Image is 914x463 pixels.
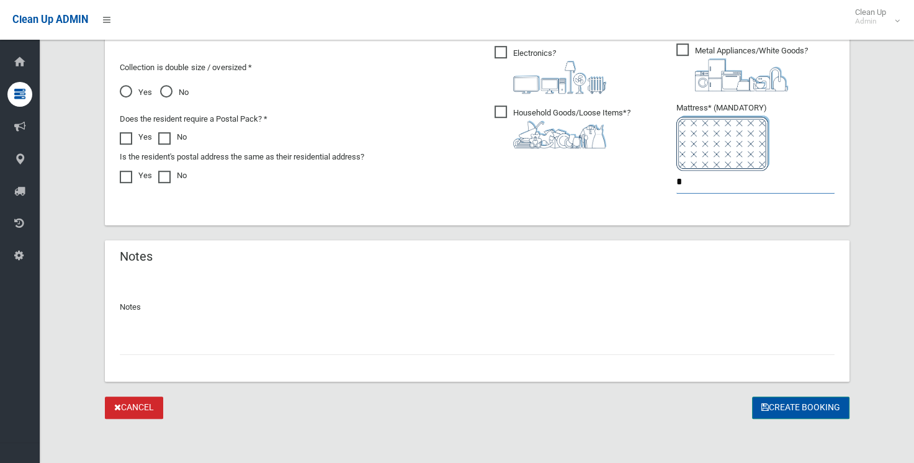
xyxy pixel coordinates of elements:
img: 36c1b0289cb1767239cdd3de9e694f19.png [695,58,788,91]
span: Yes [120,85,152,100]
button: Create Booking [752,397,849,420]
i: ? [695,46,808,91]
header: Notes [105,245,168,269]
span: Mattress* (MANDATORY) [676,103,835,171]
a: Cancel [105,397,163,420]
i: ? [513,108,630,148]
p: Collection is double size / oversized * [120,60,470,75]
span: Metal Appliances/White Goods [676,43,808,91]
span: No [160,85,189,100]
p: Notes [120,300,835,315]
span: Clean Up ADMIN [12,14,88,25]
span: Clean Up [849,7,898,26]
i: ? [513,48,606,94]
label: Yes [120,168,152,183]
img: 394712a680b73dbc3d2a6a3a7ffe5a07.png [513,61,606,94]
label: No [158,130,187,145]
label: Does the resident require a Postal Pack? * [120,112,267,127]
label: Yes [120,130,152,145]
span: Household Goods/Loose Items* [495,106,630,148]
img: b13cc3517677393f34c0a387616ef184.png [513,120,606,148]
label: No [158,168,187,183]
small: Admin [855,17,886,26]
label: Is the resident's postal address the same as their residential address? [120,150,364,164]
img: e7408bece873d2c1783593a074e5cb2f.png [676,115,769,171]
span: Electronics [495,46,606,94]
